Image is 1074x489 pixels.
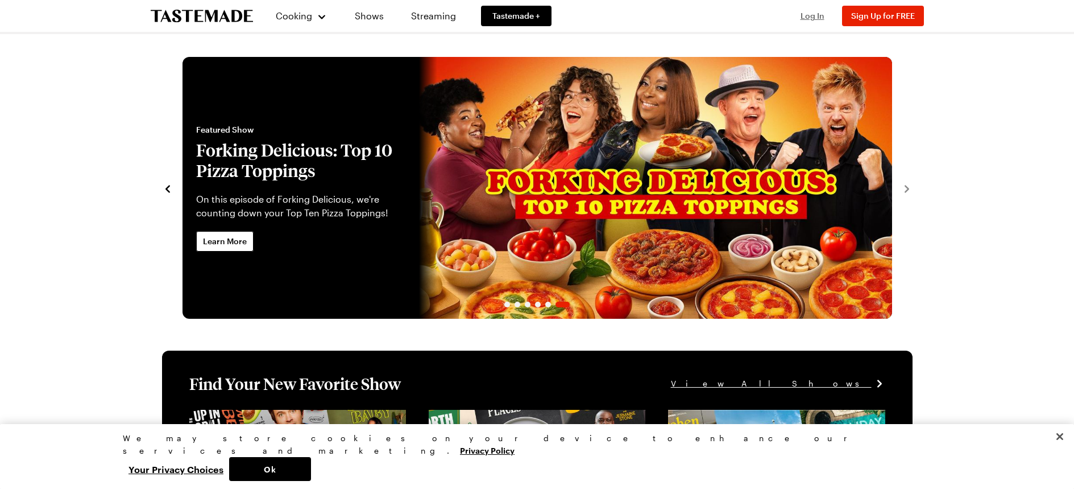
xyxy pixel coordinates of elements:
span: Featured Show [196,124,405,135]
button: Your Privacy Choices [123,457,229,481]
h2: Forking Delicious: Top 10 Pizza Toppings [196,140,405,181]
button: Close [1047,424,1072,449]
span: Go to slide 1 [504,302,510,307]
span: Go to slide 6 [555,302,570,307]
a: View All Shows [671,377,885,390]
div: We may store cookies on your device to enhance our services and marketing. [123,432,942,457]
a: View full content for [object Object] [668,411,823,422]
a: More information about your privacy, opens in a new tab [460,445,515,455]
div: 6 / 6 [183,57,892,319]
span: Go to slide 4 [535,302,541,307]
button: Sign Up for FREE [842,6,924,26]
span: View All Shows [671,377,872,390]
span: Go to slide 2 [515,302,520,307]
a: To Tastemade Home Page [151,10,253,23]
span: Log In [801,11,824,20]
a: View full content for [object Object] [429,411,584,422]
a: View full content for [object Object] [189,411,345,422]
span: Cooking [276,10,312,21]
button: navigate to next item [901,181,913,195]
span: Go to slide 3 [525,302,530,307]
button: Cooking [276,2,327,30]
div: Privacy [123,432,942,481]
p: On this episode of Forking Delicious, we're counting down your Top Ten Pizza Toppings! [196,192,405,220]
span: Tastemade + [492,10,540,22]
span: Sign Up for FREE [851,11,915,20]
button: Ok [229,457,311,481]
h1: Find Your New Favorite Show [189,373,401,394]
button: Log In [790,10,835,22]
span: Learn More [203,236,247,247]
a: Tastemade + [481,6,551,26]
a: Learn More [196,231,254,252]
span: Go to slide 5 [545,302,551,307]
button: navigate to previous item [162,181,173,195]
